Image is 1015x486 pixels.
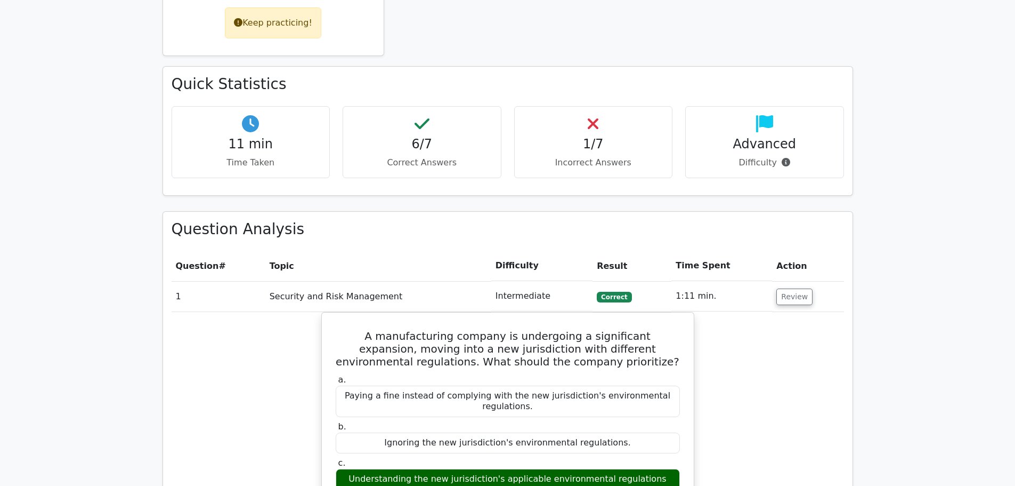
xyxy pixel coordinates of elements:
h4: 11 min [181,137,321,152]
th: Difficulty [491,251,592,281]
button: Review [776,289,813,305]
th: # [172,251,265,281]
div: Ignoring the new jurisdiction's environmental regulations. [336,433,680,453]
div: Keep practicing! [225,7,321,38]
span: Correct [597,292,631,302]
th: Result [592,251,671,281]
h4: 1/7 [523,137,664,152]
p: Time Taken [181,156,321,169]
h4: 6/7 [352,137,492,152]
th: Action [772,251,843,281]
td: 1:11 min. [671,281,772,312]
td: Security and Risk Management [265,281,491,312]
span: b. [338,421,346,432]
h3: Question Analysis [172,220,844,238]
th: Time Spent [671,251,772,281]
span: a. [338,375,346,385]
span: c. [338,458,346,468]
p: Incorrect Answers [523,156,664,169]
p: Correct Answers [352,156,492,169]
td: 1 [172,281,265,312]
h4: Advanced [694,137,835,152]
h5: A manufacturing company is undergoing a significant expansion, moving into a new jurisdiction wit... [335,330,681,368]
td: Intermediate [491,281,592,312]
h3: Quick Statistics [172,75,844,93]
div: Paying a fine instead of complying with the new jurisdiction's environmental regulations. [336,386,680,418]
span: Question [176,261,219,271]
p: Difficulty [694,156,835,169]
th: Topic [265,251,491,281]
